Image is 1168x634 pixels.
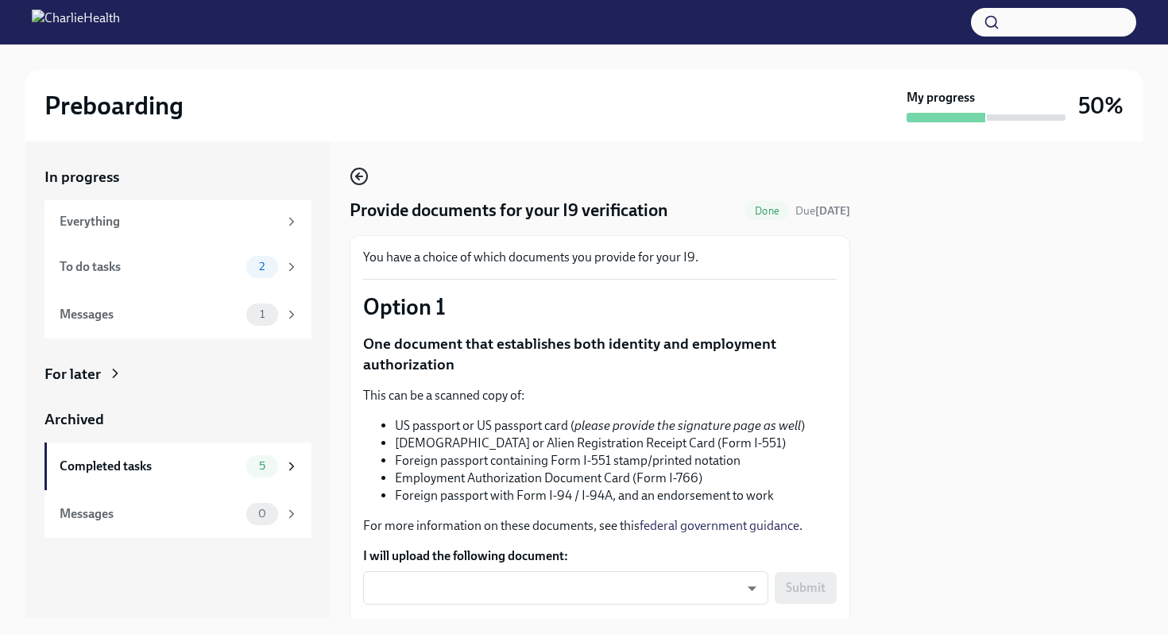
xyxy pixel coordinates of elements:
a: Archived [44,409,311,430]
p: You have a choice of which documents you provide for your I9. [363,249,837,266]
span: 0 [249,508,276,520]
div: Everything [60,213,278,230]
li: Foreign passport with Form I-94 / I-94A, and an endorsement to work [395,487,837,504]
div: Messages [60,505,240,523]
a: Completed tasks5 [44,443,311,490]
a: federal government guidance [640,518,799,533]
div: Messages [60,306,240,323]
h3: 50% [1078,91,1124,120]
span: 2 [249,261,274,273]
h4: Provide documents for your I9 verification [350,199,668,222]
h2: Preboarding [44,90,184,122]
div: Completed tasks [60,458,240,475]
p: For more information on these documents, see this . [363,517,837,535]
label: I will upload the following document: [363,547,837,565]
a: For later [44,364,311,385]
img: CharlieHealth [32,10,120,35]
li: Employment Authorization Document Card (Form I-766) [395,470,837,487]
span: 5 [249,460,275,472]
li: [DEMOGRAPHIC_DATA] or Alien Registration Receipt Card (Form I-551) [395,435,837,452]
li: US passport or US passport card ( ) [395,417,837,435]
p: This can be a scanned copy of: [363,387,837,404]
div: For later [44,364,101,385]
div: To do tasks [60,258,240,276]
span: 1 [250,308,274,320]
span: Due [795,204,850,218]
p: One document that establishes both identity and employment authorization [363,334,837,374]
strong: [DATE] [815,204,850,218]
span: September 24th, 2025 09:00 [795,203,850,218]
a: Messages0 [44,490,311,538]
a: Everything [44,200,311,243]
li: Foreign passport containing Form I-551 stamp/printed notation [395,452,837,470]
a: To do tasks2 [44,243,311,291]
span: Done [745,205,789,217]
strong: My progress [907,89,975,106]
a: In progress [44,167,311,187]
a: Messages1 [44,291,311,338]
p: Option 1 [363,292,837,321]
div: ​ [363,571,768,605]
em: please provide the signature page as well [574,418,801,433]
